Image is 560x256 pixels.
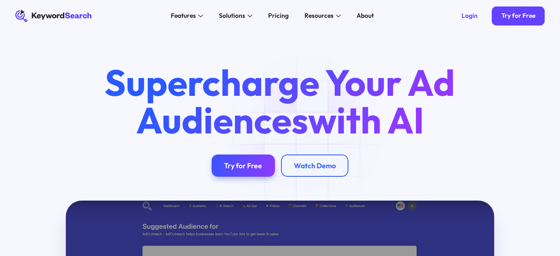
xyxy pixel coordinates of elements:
a: Pricing [263,10,294,22]
div: Pricing [268,11,289,21]
a: Try for Free [212,154,275,177]
a: Try for Free [492,6,545,25]
div: About [357,11,374,21]
div: Login [461,12,478,20]
div: Watch Demo [294,161,336,170]
div: Features [171,11,196,21]
div: Try for Free [501,12,535,20]
a: Login [452,6,487,25]
div: Solutions [219,11,245,21]
span: with AI [308,97,424,143]
a: About [352,10,379,22]
h1: Supercharge Your Ad Audiences [90,63,470,139]
div: Try for Free [224,161,262,170]
div: Resources [304,11,333,21]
